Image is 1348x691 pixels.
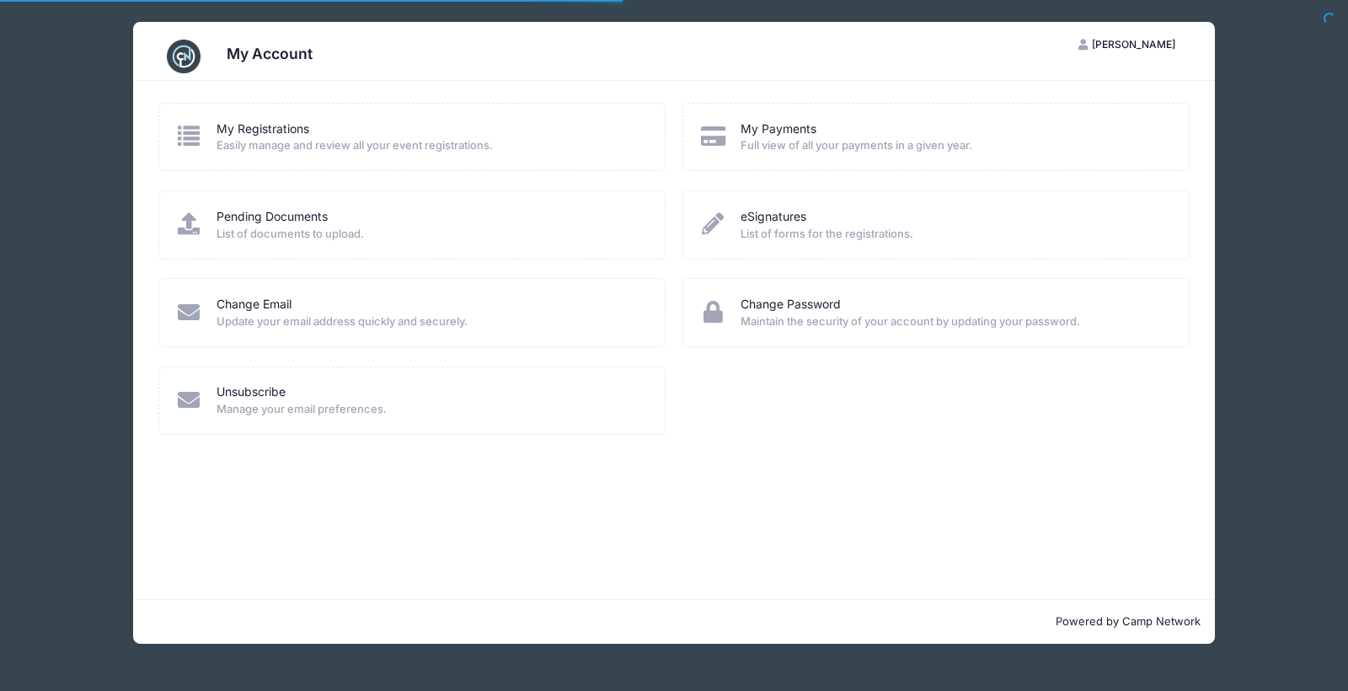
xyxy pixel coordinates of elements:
span: Easily manage and review all your event registrations. [217,137,643,154]
a: My Payments [741,121,816,138]
button: [PERSON_NAME] [1064,30,1190,59]
span: Manage your email preferences. [217,401,643,418]
span: List of forms for the registrations. [741,226,1167,243]
h3: My Account [227,45,313,62]
span: Update your email address quickly and securely. [217,313,643,330]
a: My Registrations [217,121,309,138]
a: Change Email [217,296,292,313]
p: Powered by Camp Network [147,613,1201,630]
span: List of documents to upload. [217,226,643,243]
span: Full view of all your payments in a given year. [741,137,1167,154]
img: CampNetwork [167,40,201,73]
span: [PERSON_NAME] [1092,38,1175,51]
a: eSignatures [741,208,806,226]
a: Unsubscribe [217,383,286,401]
span: Maintain the security of your account by updating your password. [741,313,1167,330]
a: Change Password [741,296,841,313]
a: Pending Documents [217,208,328,226]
